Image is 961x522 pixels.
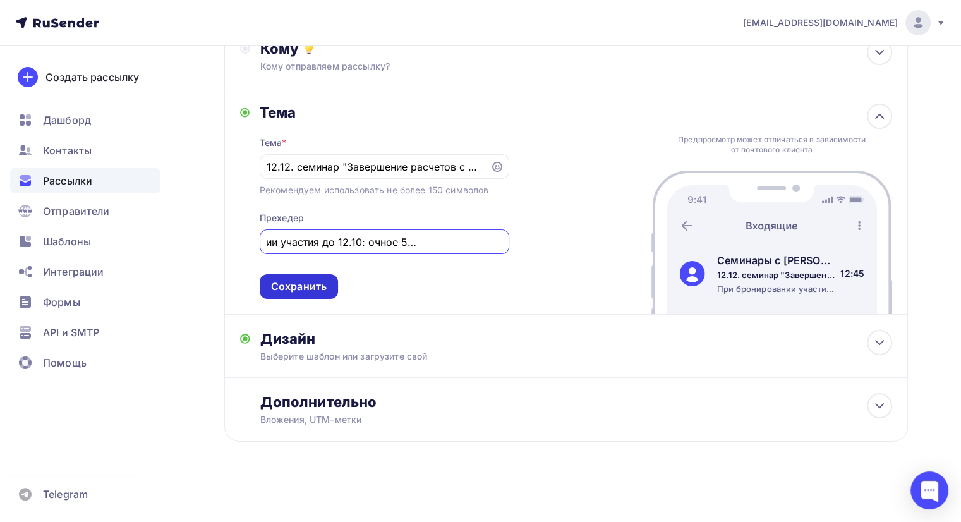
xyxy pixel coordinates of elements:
[260,393,892,411] div: Дополнительно
[43,173,92,188] span: Рассылки
[717,283,836,294] div: При бронировании участия до 12.10: очное 5100, вебинар 2550р
[260,104,509,121] div: Тема
[43,203,110,219] span: Отправители
[43,487,88,502] span: Telegram
[267,234,502,250] input: Текст, который будут видеть подписчики
[271,279,327,294] div: Сохранить
[267,159,483,174] input: Укажите тему письма
[10,229,160,254] a: Шаблоны
[260,212,304,224] div: Прехедер
[260,330,892,348] div: Дизайн
[260,184,488,197] div: Рекомендуем использовать не более 150 символов
[43,112,91,128] span: Дашборд
[43,143,92,158] span: Контакты
[840,267,864,280] div: 12:45
[43,355,87,370] span: Помощь
[260,40,892,58] div: Кому
[260,137,287,149] div: Тема
[675,135,869,155] div: Предпросмотр может отличаться в зависимости от почтового клиента
[717,269,836,281] div: 12.12. семинар "Завершение расчетов с работниками по заработной плате в 2025 году"
[743,10,946,35] a: [EMAIL_ADDRESS][DOMAIN_NAME]
[45,70,139,85] div: Создать рассылку
[743,16,898,29] span: [EMAIL_ADDRESS][DOMAIN_NAME]
[260,413,829,426] div: Вложения, UTM–метки
[43,294,80,310] span: Формы
[10,289,160,315] a: Формы
[10,107,160,133] a: Дашборд
[43,234,91,249] span: Шаблоны
[10,198,160,224] a: Отправители
[260,350,829,363] div: Выберите шаблон или загрузите свой
[10,138,160,163] a: Контакты
[10,168,160,193] a: Рассылки
[43,264,104,279] span: Интеграции
[260,60,829,73] div: Кому отправляем рассылку?
[717,253,836,268] div: Семинары с [PERSON_NAME]
[43,325,99,340] span: API и SMTP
